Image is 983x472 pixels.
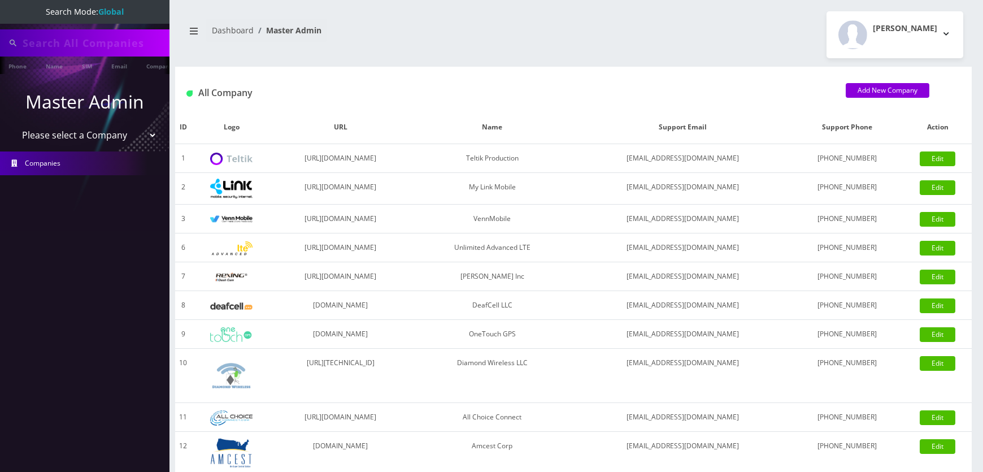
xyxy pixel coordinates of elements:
a: Email [106,57,133,74]
th: Name [409,111,575,144]
td: Unlimited Advanced LTE [409,233,575,262]
th: Action [904,111,972,144]
td: [PHONE_NUMBER] [790,262,904,291]
td: [PHONE_NUMBER] [790,320,904,349]
a: Name [40,57,68,74]
h1: All Company [186,88,829,98]
td: [PHONE_NUMBER] [790,233,904,262]
td: [URL][DOMAIN_NAME] [272,144,410,173]
td: [EMAIL_ADDRESS][DOMAIN_NAME] [576,349,790,403]
td: [EMAIL_ADDRESS][DOMAIN_NAME] [576,233,790,262]
img: All Choice Connect [210,410,253,426]
td: 3 [175,205,191,233]
td: [URL][DOMAIN_NAME] [272,205,410,233]
a: SIM [76,57,98,74]
img: VennMobile [210,215,253,223]
td: 2 [175,173,191,205]
td: 11 [175,403,191,432]
td: [PHONE_NUMBER] [790,144,904,173]
td: [DOMAIN_NAME] [272,320,410,349]
th: ID [175,111,191,144]
td: OneTouch GPS [409,320,575,349]
th: Support Phone [790,111,904,144]
td: [DOMAIN_NAME] [272,291,410,320]
td: [EMAIL_ADDRESS][DOMAIN_NAME] [576,144,790,173]
th: URL [272,111,410,144]
td: [PHONE_NUMBER] [790,403,904,432]
img: Amcest Corp [210,438,253,468]
a: Edit [920,410,955,425]
span: Companies [25,158,60,168]
li: Master Admin [254,24,321,36]
td: Teltik Production [409,144,575,173]
td: [URL][DOMAIN_NAME] [272,262,410,291]
td: All Choice Connect [409,403,575,432]
input: Search All Companies [23,32,167,54]
td: [URL][DOMAIN_NAME] [272,173,410,205]
img: All Company [186,90,193,97]
img: OneTouch GPS [210,327,253,342]
td: [PHONE_NUMBER] [790,349,904,403]
td: [URL][DOMAIN_NAME] [272,233,410,262]
td: [EMAIL_ADDRESS][DOMAIN_NAME] [576,403,790,432]
td: [EMAIL_ADDRESS][DOMAIN_NAME] [576,173,790,205]
td: Diamond Wireless LLC [409,349,575,403]
td: [EMAIL_ADDRESS][DOMAIN_NAME] [576,205,790,233]
td: DeafCell LLC [409,291,575,320]
span: Search Mode: [46,6,124,17]
nav: breadcrumb [184,19,565,51]
a: Edit [920,151,955,166]
a: Edit [920,270,955,284]
td: [URL][TECHNICAL_ID] [272,349,410,403]
img: DeafCell LLC [210,302,253,310]
td: [PHONE_NUMBER] [790,291,904,320]
td: [URL][DOMAIN_NAME] [272,403,410,432]
a: Edit [920,180,955,195]
img: Rexing Inc [210,272,253,283]
th: Logo [191,111,272,144]
td: 10 [175,349,191,403]
a: Edit [920,241,955,256]
a: Phone [3,57,32,74]
strong: Global [98,6,124,17]
img: Diamond Wireless LLC [210,354,253,397]
td: 9 [175,320,191,349]
td: VennMobile [409,205,575,233]
a: Edit [920,298,955,313]
a: Dashboard [212,25,254,36]
h2: [PERSON_NAME] [873,24,937,33]
td: 1 [175,144,191,173]
td: [EMAIL_ADDRESS][DOMAIN_NAME] [576,262,790,291]
img: My Link Mobile [210,179,253,198]
a: Add New Company [846,83,929,98]
td: My Link Mobile [409,173,575,205]
td: 7 [175,262,191,291]
img: Teltik Production [210,153,253,166]
td: 8 [175,291,191,320]
td: 6 [175,233,191,262]
img: Unlimited Advanced LTE [210,241,253,256]
td: [EMAIL_ADDRESS][DOMAIN_NAME] [576,291,790,320]
a: Edit [920,356,955,371]
a: Edit [920,439,955,454]
a: Edit [920,212,955,227]
td: [PHONE_NUMBER] [790,205,904,233]
a: Company [141,57,179,74]
th: Support Email [576,111,790,144]
td: [PERSON_NAME] Inc [409,262,575,291]
td: [PHONE_NUMBER] [790,173,904,205]
td: [EMAIL_ADDRESS][DOMAIN_NAME] [576,320,790,349]
button: [PERSON_NAME] [827,11,963,58]
a: Edit [920,327,955,342]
